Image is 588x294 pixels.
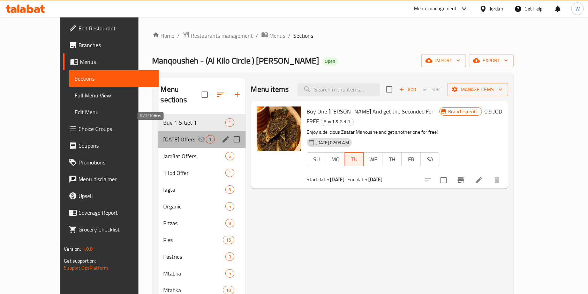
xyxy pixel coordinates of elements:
a: Support.OpsPlatform [64,263,108,272]
span: Menu disclaimer [78,175,153,183]
span: Pizzas [164,219,226,227]
span: Edit Menu [75,108,153,116]
button: SU [307,152,326,166]
button: SA [420,152,439,166]
li: / [178,31,180,40]
span: 5 [226,203,234,210]
h6: 0.9 JOD [485,106,503,116]
button: edit [220,134,231,145]
li: / [256,31,258,40]
a: Menu disclaimer [63,171,159,188]
button: delete [489,172,505,189]
a: Home [152,31,175,40]
a: Coupons [63,137,159,154]
div: Open [322,57,338,66]
img: Buy One Zatar Mnaoushe And get the Seconded For FREE [257,106,301,151]
button: TU [345,152,364,166]
span: 1 [226,119,234,126]
span: Sort sections [212,86,229,103]
span: lagta [164,185,226,194]
div: items [225,169,234,177]
div: items [225,118,234,127]
div: Pastries3 [158,248,246,265]
div: [DATE] Offers1edit [158,131,246,148]
span: Grocery Checklist [78,225,153,234]
div: 1 Jod Offer [164,169,226,177]
span: 1 [206,136,214,143]
button: Add [397,84,419,95]
span: W [575,5,580,13]
span: Organic [164,202,226,211]
button: FR [401,152,421,166]
span: Pies [164,236,223,244]
span: Select section first [419,84,447,95]
span: Add [398,86,417,94]
a: Sections [69,70,159,87]
span: Add item [397,84,419,95]
div: Jordan [490,5,503,13]
span: Buy 1 & Get 1 [321,118,353,126]
span: Restaurants management [191,31,253,40]
div: Pizzas9 [158,215,246,231]
span: Select all sections [197,87,212,102]
span: Branches [78,41,153,49]
span: Sections [75,74,153,83]
span: 10 [223,287,234,294]
button: import [421,54,466,67]
span: Full Menu View [75,91,153,100]
span: Pastries [164,252,226,261]
span: import [427,56,460,65]
div: items [225,202,234,211]
button: TH [383,152,402,166]
p: Enjoy a delicious Zaatar Manoushe and get another one for free! [307,128,440,137]
span: FR [405,154,418,164]
div: items [223,236,234,244]
span: Get support on: [64,256,96,265]
span: TH [386,154,399,164]
span: Coupons [78,141,153,150]
li: / [288,31,291,40]
span: Edit Restaurant [78,24,153,32]
a: Choice Groups [63,120,159,137]
span: 15 [223,237,234,243]
div: items [225,152,234,160]
span: Promotions [78,158,153,167]
a: Coverage Report [63,204,159,221]
div: lagta9 [158,181,246,198]
span: 5 [226,270,234,277]
div: items [225,219,234,227]
div: Organic5 [158,198,246,215]
a: Edit Restaurant [63,20,159,37]
a: Edit menu item [475,176,483,184]
a: Branches [63,37,159,53]
button: WE [363,152,383,166]
span: 9 [226,220,234,227]
span: Mtabka [164,269,226,278]
span: 3 [226,253,234,260]
span: Buy 1 & Get 1 [164,118,226,127]
b: [DATE] [368,175,383,184]
a: Edit Menu [69,104,159,120]
span: 5 [226,153,234,160]
span: Jam3at Offers [164,152,226,160]
span: export [474,56,508,65]
span: Open [322,58,338,64]
div: Menu-management [414,5,457,13]
div: Jam3at Offers5 [158,148,246,164]
span: Select section [382,82,397,97]
span: Menus [80,58,153,66]
span: TU [348,154,361,164]
a: Upsell [63,188,159,204]
a: Restaurants management [183,31,253,40]
span: WE [367,154,380,164]
span: Version: [64,244,81,253]
span: [DATE] Offers [164,135,198,144]
div: items [225,185,234,194]
div: items [206,135,214,144]
span: Start date: [307,175,329,184]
